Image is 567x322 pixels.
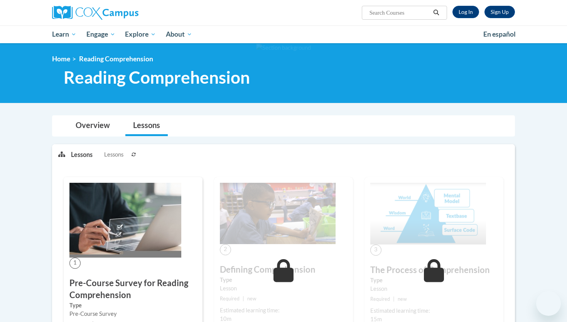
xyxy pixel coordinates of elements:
h3: Defining Comprehension [220,264,347,276]
span: Reading Comprehension [64,67,250,88]
span: En español [483,30,516,38]
a: Engage [81,25,120,43]
button: Search [430,8,442,17]
span: 3 [370,244,381,256]
iframe: Button to launch messaging window [536,291,561,316]
label: Type [220,276,347,284]
div: Lesson [220,284,347,293]
span: | [393,296,395,302]
h3: Pre-Course Survey for Reading Comprehension [69,277,197,301]
span: Engage [86,30,115,39]
img: Cox Campus [52,6,138,20]
a: Log In [452,6,479,18]
label: Type [69,301,197,310]
div: Estimated learning time: [220,306,347,315]
label: Type [370,276,498,285]
span: new [247,296,256,302]
div: Main menu [40,25,526,43]
img: Course Image [220,183,336,244]
span: Required [220,296,240,302]
a: Cox Campus [52,6,199,20]
p: Lessons [71,150,93,159]
input: Search Courses [369,8,430,17]
a: Explore [120,25,161,43]
div: Lesson [370,285,498,293]
span: Explore [125,30,156,39]
span: 10m [220,315,231,322]
a: Home [52,55,70,63]
a: En español [478,26,521,42]
div: Estimated learning time: [370,307,498,315]
span: | [243,296,244,302]
img: Course Image [69,183,181,258]
span: Reading Comprehension [79,55,153,63]
span: Learn [52,30,76,39]
span: 1 [69,258,81,269]
a: Overview [68,116,118,136]
a: Lessons [125,116,168,136]
div: Pre-Course Survey [69,310,197,318]
span: new [398,296,407,302]
img: Section background [256,44,311,52]
img: Course Image [370,183,486,244]
a: Learn [47,25,81,43]
h3: The Process of Comprehension [370,264,498,276]
span: About [166,30,192,39]
span: Lessons [104,150,123,159]
a: About [161,25,197,43]
a: Register [484,6,515,18]
span: Required [370,296,390,302]
span: 2 [220,244,231,255]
